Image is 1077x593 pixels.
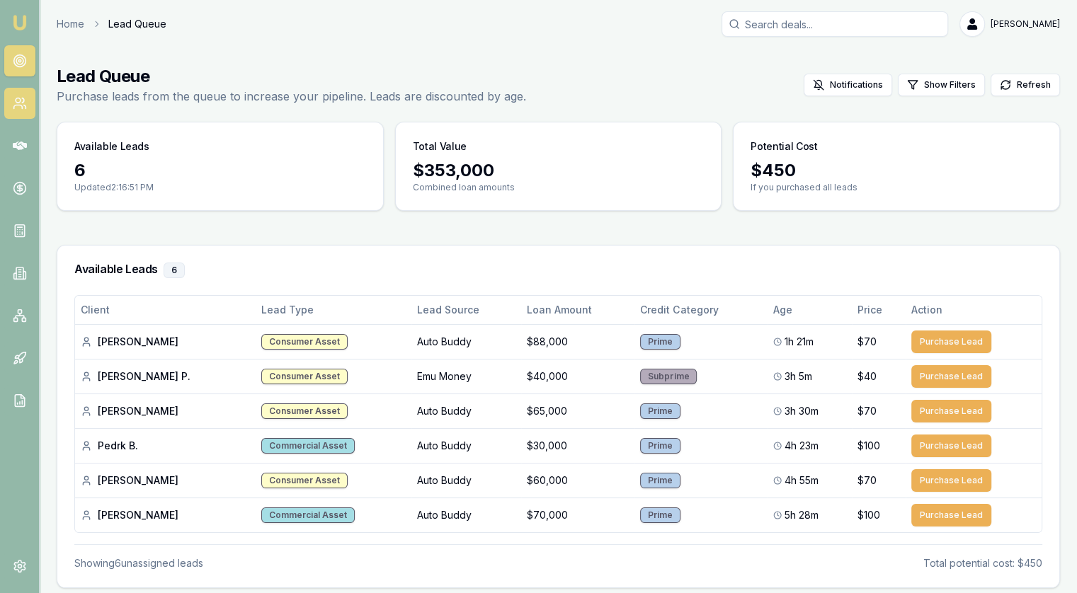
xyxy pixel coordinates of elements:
[57,65,526,88] h1: Lead Queue
[852,296,906,324] th: Price
[785,404,819,418] span: 3h 30m
[11,14,28,31] img: emu-icon-u.png
[785,335,814,349] span: 1h 21m
[911,400,991,422] button: Purchase Lead
[57,17,166,31] nav: breadcrumb
[911,504,991,526] button: Purchase Lead
[74,139,149,154] h3: Available Leads
[751,159,1042,182] div: $ 450
[413,159,705,182] div: $ 353,000
[81,369,250,384] div: [PERSON_NAME] P.
[74,159,366,182] div: 6
[413,182,705,193] p: Combined loan amounts
[261,507,355,523] div: Commercial Asset
[785,473,819,488] span: 4h 55m
[413,139,467,154] h3: Total Value
[521,393,635,428] td: $65,000
[521,428,635,463] td: $30,000
[411,428,521,463] td: Auto Buddy
[74,182,366,193] p: Updated 2:16:51 PM
[804,74,892,96] button: Notifications
[857,508,880,522] span: $100
[906,296,1042,324] th: Action
[411,324,521,359] td: Auto Buddy
[261,334,348,350] div: Consumer Asset
[991,74,1060,96] button: Refresh
[640,438,680,454] div: Prime
[785,508,819,522] span: 5h 28m
[722,11,948,37] input: Search deals
[751,182,1042,193] p: If you purchased all leads
[857,404,877,418] span: $70
[751,139,817,154] h3: Potential Cost
[640,473,680,488] div: Prime
[81,473,250,488] div: [PERSON_NAME]
[261,438,355,454] div: Commercial Asset
[521,324,635,359] td: $88,000
[911,330,991,353] button: Purchase Lead
[74,263,1042,278] h3: Available Leads
[521,497,635,532] td: $70,000
[75,296,256,324] th: Client
[57,88,526,105] p: Purchase leads from the queue to increase your pipeline. Leads are discounted by age.
[640,507,680,523] div: Prime
[634,296,768,324] th: Credit Category
[785,439,819,453] span: 4h 23m
[521,463,635,497] td: $60,000
[74,556,203,570] div: Showing 6 unassigned lead s
[923,556,1042,570] div: Total potential cost: $450
[991,18,1060,30] span: [PERSON_NAME]
[785,369,812,384] span: 3h 5m
[411,463,521,497] td: Auto Buddy
[411,359,521,393] td: Emu Money
[640,369,697,384] div: Subprime
[911,434,991,457] button: Purchase Lead
[857,439,880,453] span: $100
[768,296,852,324] th: Age
[81,439,250,453] div: Pedrk B.
[898,74,985,96] button: Show Filters
[857,473,877,488] span: $70
[411,497,521,532] td: Auto Buddy
[164,263,185,278] div: 6
[81,508,250,522] div: [PERSON_NAME]
[81,335,250,349] div: [PERSON_NAME]
[640,334,680,350] div: Prime
[57,17,84,31] a: Home
[108,17,166,31] span: Lead Queue
[521,296,635,324] th: Loan Amount
[261,403,348,419] div: Consumer Asset
[911,365,991,388] button: Purchase Lead
[640,403,680,419] div: Prime
[256,296,411,324] th: Lead Type
[411,393,521,428] td: Auto Buddy
[411,296,521,324] th: Lead Source
[911,469,991,492] button: Purchase Lead
[261,473,348,488] div: Consumer Asset
[857,335,877,349] span: $70
[261,369,348,384] div: Consumer Asset
[857,369,877,384] span: $40
[81,404,250,418] div: [PERSON_NAME]
[521,359,635,393] td: $40,000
